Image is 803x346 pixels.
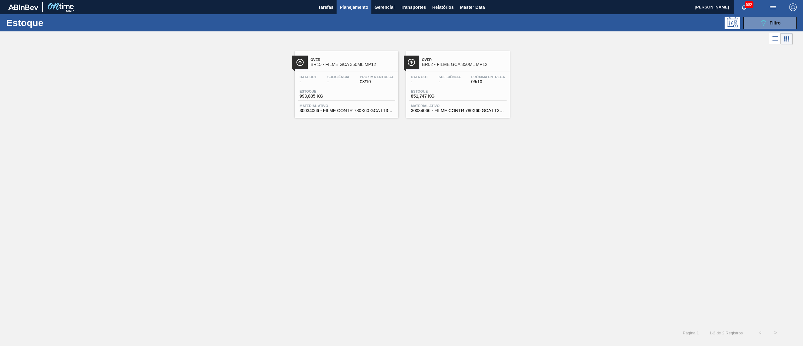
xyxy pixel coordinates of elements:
[360,79,394,84] span: 08/10
[290,46,401,118] a: ÍconeOverBR15 - FILME GCA 350ML MP12Data out-Suficiência-Próxima Entrega08/10Estoque993,835 KGMat...
[769,33,781,45] div: Visão em Lista
[311,62,395,67] span: BR15 - FILME GCA 350ML MP12
[300,89,343,93] span: Estoque
[781,33,793,45] div: Visão em Cards
[471,75,505,79] span: Próxima Entrega
[407,58,415,66] img: Ícone
[769,3,777,11] img: userActions
[311,58,395,62] span: Over
[300,79,317,84] span: -
[327,75,349,79] span: Suficiência
[360,75,394,79] span: Próxima Entrega
[752,325,768,341] button: <
[683,331,699,335] span: Página : 1
[300,94,343,99] span: 993,835 KG
[725,17,740,29] div: Pogramando: nenhum usuário selecionado
[318,3,333,11] span: Tarefas
[411,79,428,84] span: -
[789,3,797,11] img: Logout
[375,3,395,11] span: Gerencial
[745,1,753,8] span: 582
[327,79,349,84] span: -
[401,46,513,118] a: ÍconeOverBR02 - FILME GCA 350ML MP12Data out-Suficiência-Próxima Entrega09/10Estoque851,747 KGMat...
[300,108,394,113] span: 30034066 - FILME CONTR 780X60 GCA LT350 MP NIV24
[439,79,460,84] span: -
[768,325,784,341] button: >
[8,4,38,10] img: TNhmsLtSVTkK8tSr43FrP2fwEKptu5GPRR3wAAAABJRU5ErkJggg==
[300,75,317,79] span: Data out
[411,75,428,79] span: Data out
[300,104,394,108] span: Material ativo
[6,19,104,26] h1: Estoque
[411,104,505,108] span: Material ativo
[708,331,743,335] span: 1 - 2 de 2 Registros
[401,3,426,11] span: Transportes
[340,3,368,11] span: Planejamento
[471,79,505,84] span: 09/10
[770,20,781,25] span: Filtro
[296,58,304,66] img: Ícone
[460,3,485,11] span: Master Data
[411,108,505,113] span: 30034066 - FILME CONTR 780X60 GCA LT350 MP NIV24
[411,89,455,93] span: Estoque
[734,3,754,12] button: Notificações
[743,17,797,29] button: Filtro
[439,75,460,79] span: Suficiência
[411,94,455,99] span: 851,747 KG
[432,3,454,11] span: Relatórios
[422,62,507,67] span: BR02 - FILME GCA 350ML MP12
[422,58,507,62] span: Over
